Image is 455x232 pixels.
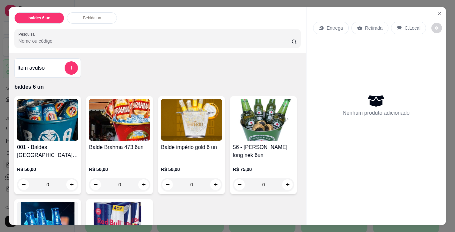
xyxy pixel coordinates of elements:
[18,179,29,190] button: decrease-product-quantity
[434,8,445,19] button: Close
[234,179,245,190] button: decrease-product-quantity
[89,143,150,151] h4: Balde Brahma 473 6un
[138,179,149,190] button: increase-product-quantity
[83,15,101,21] p: Bebida un
[282,179,293,190] button: increase-product-quantity
[17,143,78,159] h4: 001 - Baldes [GEOGRAPHIC_DATA] 473 (6un)
[17,166,78,173] p: R$ 50,00
[28,15,50,21] p: baldes 6 un
[161,143,222,151] h4: Balde império gold 6 un
[14,83,300,91] p: baldes 6 un
[343,109,410,117] p: Nenhum produto adicionado
[89,99,150,141] img: product-image
[66,179,77,190] button: increase-product-quantity
[161,166,222,173] p: R$ 50,00
[405,25,420,31] p: C.Local
[327,25,343,31] p: Entrega
[161,99,222,141] img: product-image
[365,25,383,31] p: Retirada
[233,143,294,159] h4: 56 - [PERSON_NAME] long nek 6un
[17,99,78,141] img: product-image
[18,38,291,44] input: Pesquisa
[90,179,101,190] button: decrease-product-quantity
[233,99,294,141] img: product-image
[17,64,45,72] h4: Item avulso
[431,23,442,33] button: decrease-product-quantity
[162,179,173,190] button: decrease-product-quantity
[89,166,150,173] p: R$ 50,00
[18,31,37,37] label: Pesquisa
[233,166,294,173] p: R$ 75,00
[210,179,221,190] button: increase-product-quantity
[65,61,78,75] button: add-separate-item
